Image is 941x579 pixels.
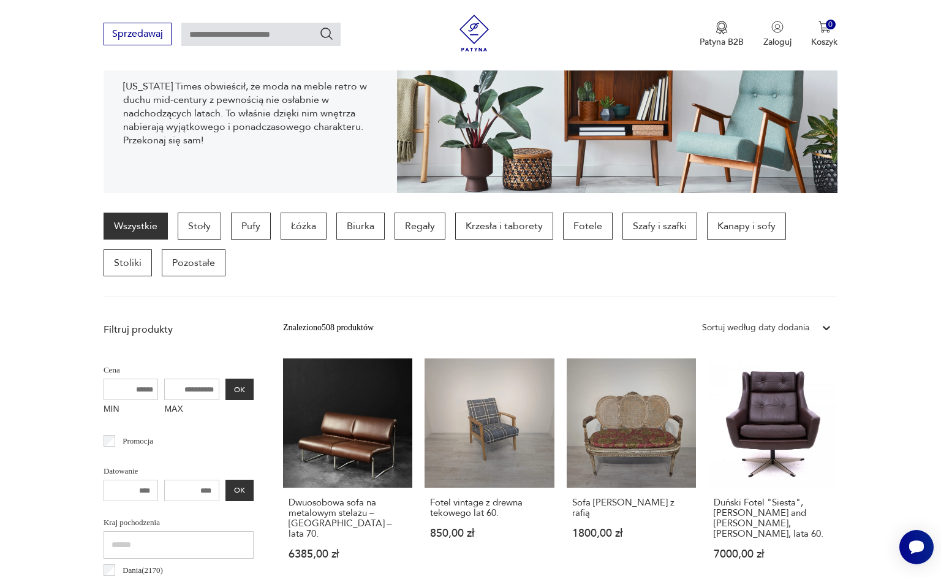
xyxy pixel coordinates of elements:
[104,249,152,276] a: Stoliki
[104,516,254,529] p: Kraj pochodzenia
[456,15,493,51] img: Patyna - sklep z meblami i dekoracjami vintage
[702,321,809,335] div: Sortuj według daty dodania
[395,213,445,240] a: Regały
[707,213,786,240] a: Kanapy i sofy
[123,434,153,448] p: Promocja
[818,21,831,33] img: Ikona koszyka
[289,549,407,559] p: 6385,00 zł
[123,564,163,577] p: Dania ( 2170 )
[714,498,832,539] h3: Duński Fotel "Siesta", [PERSON_NAME] and [PERSON_NAME], [PERSON_NAME], lata 60.
[700,36,744,48] p: Patyna B2B
[899,530,934,564] iframe: Smartsupp widget button
[283,321,374,335] div: Znaleziono 508 produktów
[826,20,836,30] div: 0
[430,528,548,539] p: 850,00 zł
[123,80,377,147] p: [US_STATE] Times obwieścił, że moda na meble retro w duchu mid-century z pewnością nie osłabnie w...
[700,21,744,48] a: Ikona medaluPatyna B2B
[104,23,172,45] button: Sprzedawaj
[104,31,172,39] a: Sprzedawaj
[104,464,254,478] p: Datowanie
[716,21,728,34] img: Ikona medalu
[572,498,690,518] h3: Sofa [PERSON_NAME] z rafią
[763,36,792,48] p: Zaloguj
[811,36,837,48] p: Koszyk
[397,9,837,193] img: Meble
[178,213,221,240] a: Stoły
[811,21,837,48] button: 0Koszyk
[289,498,407,539] h3: Dwuosobowa sofa na metalowym stelażu – [GEOGRAPHIC_DATA] – lata 70.
[622,213,697,240] a: Szafy i szafki
[104,400,159,420] label: MIN
[162,249,225,276] a: Pozostałe
[563,213,613,240] a: Fotele
[225,379,254,400] button: OK
[336,213,385,240] a: Biurka
[281,213,327,240] a: Łóżka
[763,21,792,48] button: Zaloguj
[164,400,219,420] label: MAX
[771,21,784,33] img: Ikonka użytkownika
[104,363,254,377] p: Cena
[700,21,744,48] button: Patyna B2B
[231,213,271,240] a: Pufy
[225,480,254,501] button: OK
[319,26,334,41] button: Szukaj
[104,323,254,336] p: Filtruj produkty
[104,213,168,240] a: Wszystkie
[430,498,548,518] h3: Fotel vintage z drewna tekowego lat 60.
[714,549,832,559] p: 7000,00 zł
[572,528,690,539] p: 1800,00 zł
[455,213,553,240] a: Krzesła i taborety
